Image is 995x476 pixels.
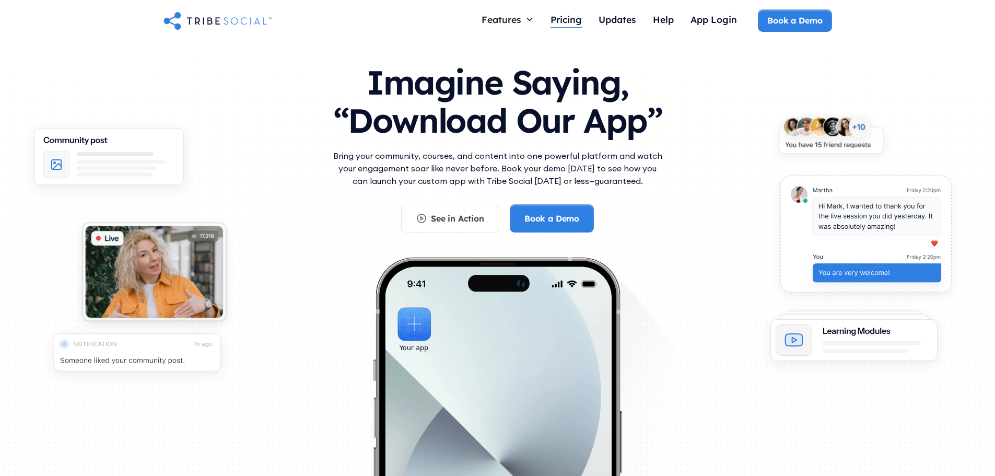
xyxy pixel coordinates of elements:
div: Help [653,14,674,25]
a: Book a Demo [510,204,594,233]
div: Updates [599,14,636,25]
h1: Imagine Saying, “Download Our App” [331,53,665,145]
a: See in Action [401,204,499,233]
img: An illustration of push notification [40,323,235,389]
div: Features [473,9,542,29]
div: Features [482,14,521,25]
div: Pricing [551,14,582,25]
div: See in Action [431,213,484,224]
img: An illustration of chat [766,166,965,310]
a: App Login [682,9,745,32]
div: Your app [400,342,428,354]
a: Pricing [542,9,590,32]
a: home [163,10,272,31]
img: An illustration of New friends requests [766,108,896,169]
img: An illustration of Learning Modules [756,303,952,379]
a: Updates [590,9,645,32]
img: An illustration of Community Feed [20,118,198,203]
div: App Login [690,14,737,25]
p: Bring your community, courses, and content into one powerful platform and watch your engagement s... [331,149,665,187]
a: Book a Demo [758,9,832,31]
img: An illustration of Live video [69,213,239,337]
a: Help [645,9,682,32]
